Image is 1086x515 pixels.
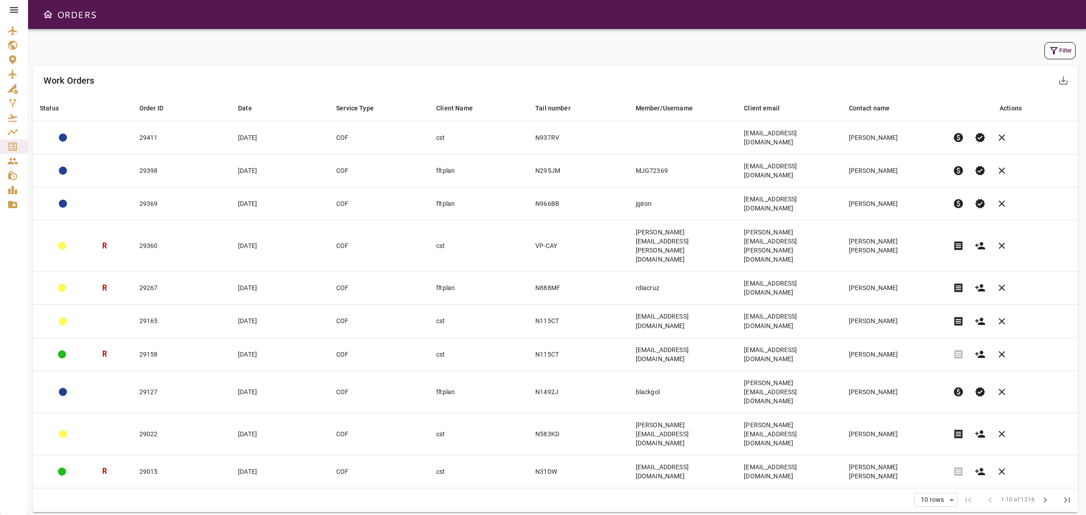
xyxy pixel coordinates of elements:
[953,429,964,439] span: receipt
[996,240,1007,251] span: clear
[996,165,1007,176] span: clear
[102,466,107,477] h3: R
[329,338,429,371] td: COF
[132,121,231,154] td: 29411
[528,413,629,455] td: N583KD
[132,272,231,305] td: 29267
[231,187,329,220] td: [DATE]
[58,284,66,292] div: ADMIN
[991,423,1013,445] button: Cancel order
[336,103,386,114] span: Service Type
[329,371,429,413] td: COF
[329,272,429,305] td: COF
[57,7,96,22] h6: ORDERS
[953,240,964,251] span: receipt
[429,220,528,272] td: cst
[991,343,1013,365] button: Cancel order
[991,381,1013,403] button: Cancel order
[842,272,945,305] td: [PERSON_NAME]
[948,310,969,332] button: Invoice order
[102,283,107,293] h3: R
[737,154,841,187] td: [EMAIL_ADDRESS][DOMAIN_NAME]
[528,455,629,488] td: N31DW
[996,349,1007,360] span: clear
[329,187,429,220] td: COF
[737,371,841,413] td: [PERSON_NAME][EMAIL_ADDRESS][DOMAIN_NAME]
[629,187,737,220] td: jgiron
[948,127,969,148] button: Pre-Invoice order
[629,455,737,488] td: [EMAIL_ADDRESS][DOMAIN_NAME]
[996,282,1007,293] span: clear
[969,343,991,365] button: Create customer
[991,193,1013,215] button: Cancel order
[40,103,71,114] span: Status
[629,338,737,371] td: [EMAIL_ADDRESS][DOMAIN_NAME]
[429,413,528,455] td: cst
[996,429,1007,439] span: clear
[59,167,67,175] div: ADMIN
[737,220,841,272] td: [PERSON_NAME][EMAIL_ADDRESS][PERSON_NAME][DOMAIN_NAME]
[849,103,890,114] div: Contact name
[102,241,107,251] h3: R
[737,338,841,371] td: [EMAIL_ADDRESS][DOMAIN_NAME]
[842,305,945,338] td: [PERSON_NAME]
[429,187,528,220] td: fltplan
[991,461,1013,482] button: Cancel order
[996,466,1007,477] span: clear
[238,103,252,114] div: Date
[975,165,986,176] span: verified
[132,371,231,413] td: 29127
[842,413,945,455] td: [PERSON_NAME]
[842,187,945,220] td: [PERSON_NAME]
[329,413,429,455] td: COF
[231,154,329,187] td: [DATE]
[231,121,329,154] td: [DATE]
[948,343,969,365] span: Invoice order
[948,461,969,482] span: Invoice order
[329,121,429,154] td: COF
[329,455,429,488] td: COF
[969,235,991,257] button: Create customer
[975,132,986,143] span: verified
[59,200,67,208] div: ADMIN
[528,187,629,220] td: N966BB
[231,338,329,371] td: [DATE]
[1058,75,1069,86] span: save_alt
[991,235,1013,257] button: Cancel order
[969,127,991,148] button: Set Permit Ready
[528,338,629,371] td: N115CT
[429,455,528,488] td: cst
[737,272,841,305] td: [EMAIL_ADDRESS][DOMAIN_NAME]
[953,282,964,293] span: receipt
[132,305,231,338] td: 29165
[231,371,329,413] td: [DATE]
[996,386,1007,397] span: clear
[957,489,979,511] span: First Page
[629,272,737,305] td: rdiacruz
[528,220,629,272] td: VP-CAY
[969,381,991,403] button: Set Permit Ready
[948,381,969,403] button: Pre-Invoice order
[102,349,107,359] h3: R
[991,277,1013,299] button: Cancel order
[329,305,429,338] td: COF
[629,371,737,413] td: blackgol
[535,103,582,114] span: Tail number
[969,193,991,215] button: Set Permit Ready
[132,455,231,488] td: 29015
[1034,489,1056,511] span: Next Page
[629,413,737,455] td: [PERSON_NAME][EMAIL_ADDRESS][DOMAIN_NAME]
[59,134,67,142] div: ACTION REQUIRED
[1001,496,1034,505] span: 1-10 of 1216
[849,103,902,114] span: Contact name
[58,350,66,358] div: COMPLETED
[528,305,629,338] td: N115CT
[132,187,231,220] td: 29369
[58,467,66,476] div: COMPLETED
[969,423,991,445] button: Create customer
[231,455,329,488] td: [DATE]
[436,103,485,114] span: Client Name
[953,132,964,143] span: paid
[40,103,59,114] div: Status
[996,316,1007,327] span: clear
